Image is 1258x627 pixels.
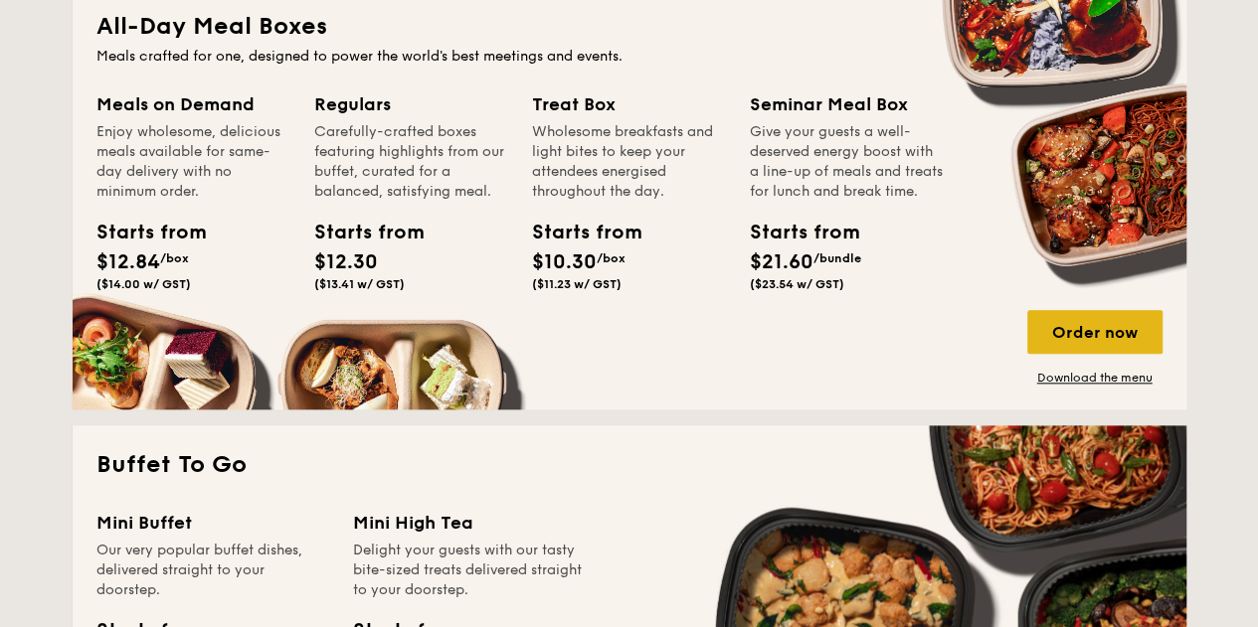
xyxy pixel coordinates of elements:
[96,122,290,202] div: Enjoy wholesome, delicious meals available for same-day delivery with no minimum order.
[353,541,586,600] div: Delight your guests with our tasty bite-sized treats delivered straight to your doorstep.
[160,251,189,265] span: /box
[597,251,626,265] span: /box
[96,541,329,600] div: Our very popular buffet dishes, delivered straight to your doorstep.
[314,90,508,118] div: Regulars
[532,90,726,118] div: Treat Box
[750,90,944,118] div: Seminar Meal Box
[750,250,813,274] span: $21.60
[96,47,1163,67] div: Meals crafted for one, designed to power the world's best meetings and events.
[96,449,1163,481] h2: Buffet To Go
[96,90,290,118] div: Meals on Demand
[314,218,404,247] div: Starts from
[750,122,944,202] div: Give your guests a well-deserved energy boost with a line-up of meals and treats for lunch and br...
[750,277,844,291] span: ($23.54 w/ GST)
[314,250,378,274] span: $12.30
[532,277,622,291] span: ($11.23 w/ GST)
[532,250,597,274] span: $10.30
[1027,370,1163,386] a: Download the menu
[532,122,726,202] div: Wholesome breakfasts and light bites to keep your attendees energised throughout the day.
[314,277,405,291] span: ($13.41 w/ GST)
[96,509,329,537] div: Mini Buffet
[813,251,861,265] span: /bundle
[96,218,186,247] div: Starts from
[314,122,508,202] div: Carefully-crafted boxes featuring highlights from our buffet, curated for a balanced, satisfying ...
[96,277,191,291] span: ($14.00 w/ GST)
[96,250,160,274] span: $12.84
[353,509,586,537] div: Mini High Tea
[1027,310,1163,354] div: Order now
[96,11,1163,43] h2: All-Day Meal Boxes
[532,218,622,247] div: Starts from
[750,218,839,247] div: Starts from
